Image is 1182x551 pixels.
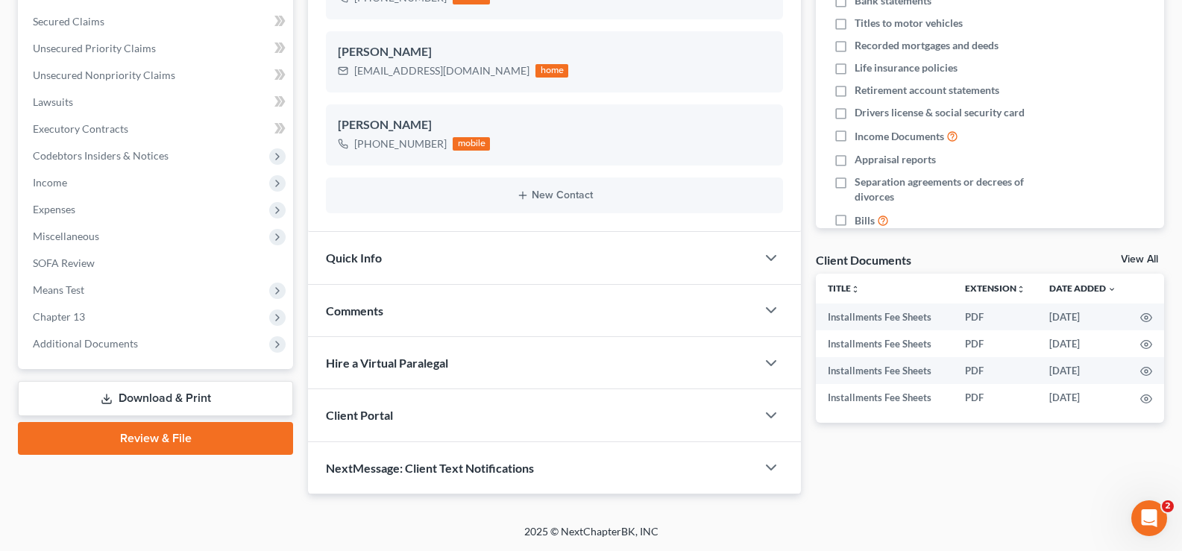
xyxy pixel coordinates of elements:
[33,310,85,323] span: Chapter 13
[33,337,138,350] span: Additional Documents
[816,330,953,357] td: Installments Fee Sheets
[326,251,382,265] span: Quick Info
[816,303,953,330] td: Installments Fee Sheets
[1037,303,1128,330] td: [DATE]
[326,303,383,318] span: Comments
[855,105,1025,120] span: Drivers license & social security card
[33,95,73,108] span: Lawsuits
[18,381,293,416] a: Download & Print
[33,69,175,81] span: Unsecured Nonpriority Claims
[18,422,293,455] a: Review & File
[855,213,875,228] span: Bills
[33,176,67,189] span: Income
[33,149,169,162] span: Codebtors Insiders & Notices
[326,408,393,422] span: Client Portal
[21,8,293,35] a: Secured Claims
[1107,285,1116,294] i: expand_more
[828,283,860,294] a: Titleunfold_more
[816,252,911,268] div: Client Documents
[855,83,999,98] span: Retirement account statements
[1121,254,1158,265] a: View All
[855,60,958,75] span: Life insurance policies
[1037,384,1128,411] td: [DATE]
[33,256,95,269] span: SOFA Review
[21,116,293,142] a: Executory Contracts
[33,230,99,242] span: Miscellaneous
[851,285,860,294] i: unfold_more
[953,330,1037,357] td: PDF
[453,137,490,151] div: mobile
[1049,283,1116,294] a: Date Added expand_more
[354,63,529,78] div: [EMAIL_ADDRESS][DOMAIN_NAME]
[326,461,534,475] span: NextMessage: Client Text Notifications
[33,15,104,28] span: Secured Claims
[1037,330,1128,357] td: [DATE]
[338,189,771,201] button: New Contact
[965,283,1025,294] a: Extensionunfold_more
[855,152,936,167] span: Appraisal reports
[855,174,1064,204] span: Separation agreements or decrees of divorces
[816,357,953,384] td: Installments Fee Sheets
[953,303,1037,330] td: PDF
[33,122,128,135] span: Executory Contracts
[855,16,963,31] span: Titles to motor vehicles
[816,384,953,411] td: Installments Fee Sheets
[535,64,568,78] div: home
[33,42,156,54] span: Unsecured Priority Claims
[1162,500,1174,512] span: 2
[166,524,1016,551] div: 2025 © NextChapterBK, INC
[855,38,999,53] span: Recorded mortgages and deeds
[338,43,771,61] div: [PERSON_NAME]
[354,136,447,151] div: [PHONE_NUMBER]
[1037,357,1128,384] td: [DATE]
[953,357,1037,384] td: PDF
[33,283,84,296] span: Means Test
[21,250,293,277] a: SOFA Review
[326,356,448,370] span: Hire a Virtual Paralegal
[953,384,1037,411] td: PDF
[338,116,771,134] div: [PERSON_NAME]
[1131,500,1167,536] iframe: Intercom live chat
[21,62,293,89] a: Unsecured Nonpriority Claims
[33,203,75,215] span: Expenses
[21,89,293,116] a: Lawsuits
[855,129,944,144] span: Income Documents
[1016,285,1025,294] i: unfold_more
[21,35,293,62] a: Unsecured Priority Claims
